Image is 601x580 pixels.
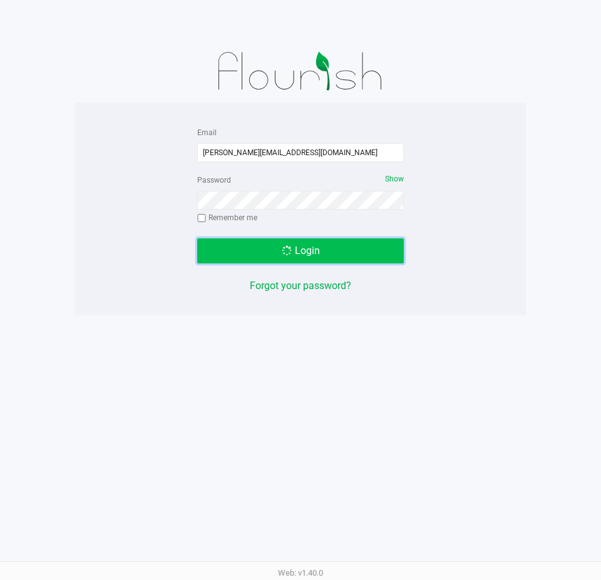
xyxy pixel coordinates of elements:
[197,175,231,186] label: Password
[197,127,217,138] label: Email
[385,175,404,183] span: Show
[295,245,320,257] span: Login
[197,214,206,223] input: Remember me
[197,238,404,263] button: Login
[197,212,257,223] label: Remember me
[278,568,323,577] span: Web: v1.40.0
[250,278,351,293] button: Forgot your password?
